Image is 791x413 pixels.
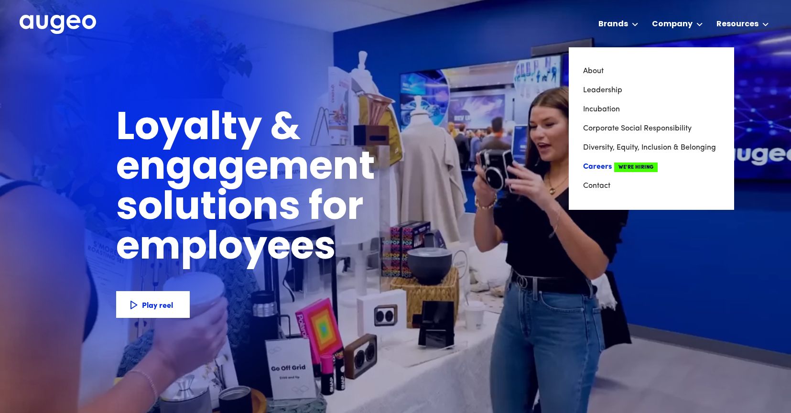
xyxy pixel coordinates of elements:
a: Corporate Social Responsibility [583,119,720,138]
a: Diversity, Equity, Inclusion & Belonging [583,138,720,157]
a: Leadership [583,81,720,100]
div: Company [652,19,693,30]
a: Incubation [583,100,720,119]
a: CareersWe're Hiring [583,157,720,176]
img: Augeo's full logo in white. [20,15,96,34]
div: Resources [716,19,758,30]
span: We're Hiring [614,163,658,172]
a: About [583,62,720,81]
nav: Company [569,47,734,210]
a: Contact [583,176,720,196]
a: home [20,15,96,35]
div: Brands [598,19,628,30]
